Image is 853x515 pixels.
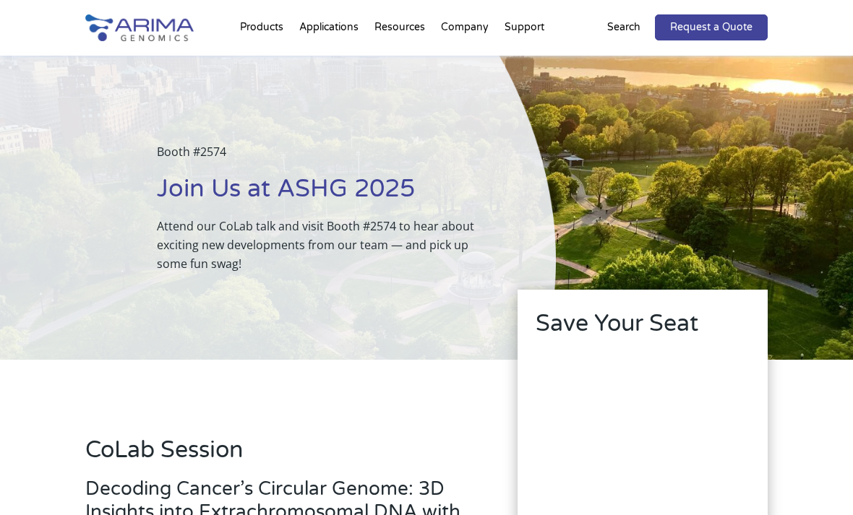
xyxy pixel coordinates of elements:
p: Attend our CoLab talk and visit Booth #2574 to hear about exciting new developments from our team... [157,217,484,273]
h2: Save Your Seat [536,308,750,351]
h2: CoLab Session [85,434,480,477]
p: Booth #2574 [157,142,484,173]
a: Request a Quote [655,14,768,40]
img: Arima-Genomics-logo [85,14,194,41]
h1: Join Us at ASHG 2025 [157,173,484,217]
p: Search [607,18,640,37]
